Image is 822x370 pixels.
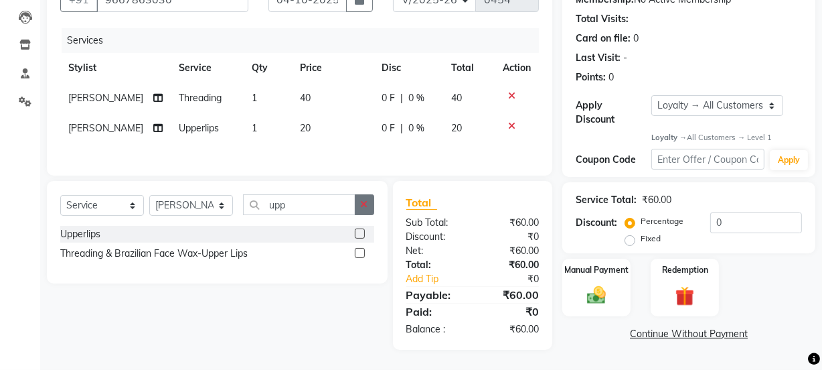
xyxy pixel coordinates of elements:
span: [PERSON_NAME] [68,92,143,104]
div: Threading & Brazilian Face Wax-Upper Lips [60,247,248,261]
span: 0 % [408,121,424,135]
span: 0 F [382,121,395,135]
div: ₹60.00 [473,287,549,303]
div: Total Visits: [576,12,629,26]
div: ₹60.00 [473,244,549,258]
div: ₹60.00 [473,322,549,336]
img: _gift.svg [669,284,700,308]
span: [PERSON_NAME] [68,122,143,134]
div: Paid: [396,304,473,320]
div: ₹60.00 [642,193,671,207]
div: 0 [608,70,614,84]
div: ₹0 [473,304,549,320]
th: Price [292,53,374,83]
div: Total: [396,258,473,272]
span: 40 [300,92,311,104]
div: Service Total: [576,193,637,207]
div: Upperlips [60,227,100,241]
button: Apply [770,150,808,170]
div: 0 [633,32,639,46]
div: Payable: [396,287,473,303]
div: Sub Total: [396,216,473,230]
span: Upperlips [179,122,219,134]
span: 20 [300,122,311,134]
span: 1 [252,92,257,104]
input: Search or Scan [243,194,355,215]
th: Qty [244,53,292,83]
div: Card on file: [576,32,631,46]
div: ₹60.00 [473,258,549,272]
a: Continue Without Payment [565,327,813,341]
th: Disc [374,53,443,83]
span: 20 [451,122,462,134]
label: Percentage [641,215,683,227]
span: 40 [451,92,462,104]
a: Add Tip [396,272,485,286]
th: Stylist [60,53,171,83]
span: Total [406,196,437,210]
span: Threading [179,92,222,104]
span: 0 % [408,91,424,105]
div: Balance : [396,322,473,336]
strong: Loyalty → [651,133,687,142]
span: 1 [252,122,257,134]
div: All Customers → Level 1 [651,132,802,143]
span: 0 F [382,91,395,105]
div: ₹60.00 [473,216,549,230]
div: Apply Discount [576,99,651,127]
label: Redemption [662,264,708,276]
div: Coupon Code [576,153,651,167]
div: Discount: [396,230,473,244]
input: Enter Offer / Coupon Code [651,149,764,170]
div: Services [62,28,549,53]
label: Manual Payment [564,264,629,276]
div: Net: [396,244,473,258]
span: | [400,121,403,135]
div: ₹0 [485,272,549,286]
div: - [623,51,627,65]
div: Discount: [576,216,617,230]
div: ₹0 [473,230,549,244]
div: Points: [576,70,606,84]
span: | [400,91,403,105]
th: Total [443,53,495,83]
img: _cash.svg [581,284,612,306]
label: Fixed [641,233,661,245]
th: Service [171,53,243,83]
th: Action [495,53,539,83]
div: Last Visit: [576,51,621,65]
